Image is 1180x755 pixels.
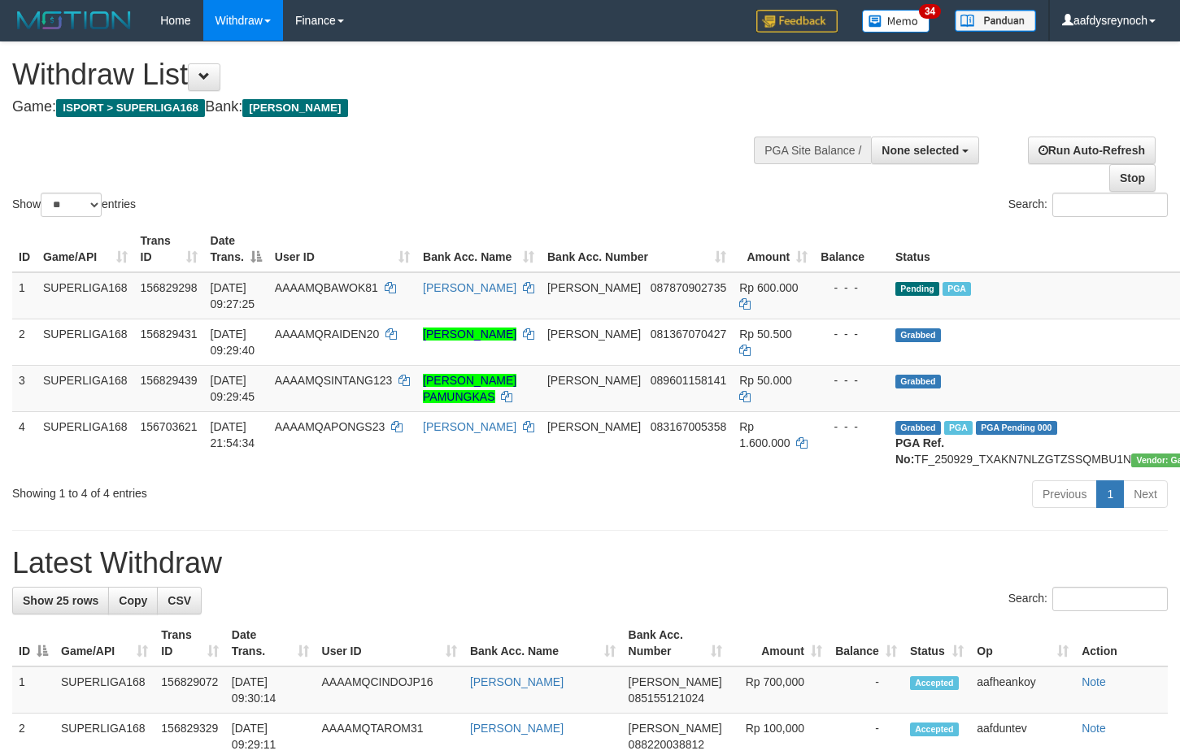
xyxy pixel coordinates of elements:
span: PGA Pending [976,421,1057,435]
img: panduan.png [955,10,1036,32]
td: SUPERLIGA168 [37,272,134,319]
span: None selected [882,144,959,157]
span: 156829439 [141,374,198,387]
td: SUPERLIGA168 [37,365,134,411]
a: Previous [1032,480,1097,508]
th: Trans ID: activate to sort column ascending [134,226,204,272]
div: - - - [821,372,882,388]
span: AAAAMQSINTANG123 [275,374,392,387]
span: 156829298 [141,281,198,294]
img: MOTION_logo.png [12,8,136,33]
td: 4 [12,411,37,474]
img: Feedback.jpg [756,10,838,33]
span: 34 [919,4,941,19]
label: Search: [1008,587,1168,611]
th: Bank Acc. Number: activate to sort column ascending [541,226,733,272]
a: Note [1082,722,1106,735]
td: SUPERLIGA168 [37,411,134,474]
span: [PERSON_NAME] [547,281,641,294]
th: Status: activate to sort column ascending [904,620,970,666]
td: Rp 700,000 [729,666,829,714]
th: Balance [814,226,889,272]
div: PGA Site Balance / [754,137,871,164]
a: Note [1082,675,1106,688]
span: [PERSON_NAME] [547,328,641,341]
label: Search: [1008,193,1168,217]
button: None selected [871,137,979,164]
a: [PERSON_NAME] [470,722,564,735]
span: ISPORT > SUPERLIGA168 [56,99,205,117]
th: User ID: activate to sort column ascending [268,226,416,272]
span: Grabbed [895,328,941,342]
td: 1 [12,272,37,319]
div: Showing 1 to 4 of 4 entries [12,479,480,501]
th: Game/API: activate to sort column ascending [37,226,134,272]
a: Copy [108,587,158,614]
span: Copy 083167005358 to clipboard [651,420,726,433]
th: Game/API: activate to sort column ascending [54,620,155,666]
span: 156829431 [141,328,198,341]
div: - - - [821,326,882,342]
input: Search: [1052,587,1168,611]
a: [PERSON_NAME] PAMUNGKAS [423,374,516,403]
a: Next [1123,480,1168,508]
span: Rp 1.600.000 [739,420,790,449]
th: Date Trans.: activate to sort column descending [204,226,268,272]
span: [PERSON_NAME] [547,420,641,433]
span: AAAAMQBAWOK81 [275,281,378,294]
a: CSV [157,587,202,614]
th: Bank Acc. Name: activate to sort column ascending [464,620,622,666]
h4: Game: Bank: [12,99,770,115]
td: 156829072 [155,666,225,714]
label: Show entries [12,193,136,217]
th: Amount: activate to sort column ascending [729,620,829,666]
a: [PERSON_NAME] [423,281,516,294]
a: 1 [1096,480,1124,508]
span: CSV [168,594,191,607]
span: [DATE] 09:29:40 [211,328,255,357]
span: AAAAMQRAIDEN20 [275,328,379,341]
span: Copy 085155121024 to clipboard [629,692,704,705]
th: User ID: activate to sort column ascending [316,620,464,666]
b: PGA Ref. No: [895,436,944,466]
th: Bank Acc. Name: activate to sort column ascending [416,226,541,272]
td: [DATE] 09:30:14 [225,666,316,714]
th: Bank Acc. Number: activate to sort column ascending [622,620,729,666]
span: Pending [895,282,939,296]
input: Search: [1052,193,1168,217]
a: [PERSON_NAME] [423,420,516,433]
span: Marked by aafheankoy [943,282,971,296]
th: ID [12,226,37,272]
a: [PERSON_NAME] [423,328,516,341]
span: Marked by aafchhiseyha [944,421,973,435]
span: Rp 50.500 [739,328,792,341]
div: - - - [821,280,882,296]
td: SUPERLIGA168 [37,319,134,365]
span: [PERSON_NAME] [242,99,347,117]
span: [DATE] 09:27:25 [211,281,255,310]
span: Accepted [910,676,959,690]
span: Copy 089601158141 to clipboard [651,374,726,387]
a: Run Auto-Refresh [1028,137,1156,164]
span: Show 25 rows [23,594,98,607]
select: Showentries [41,193,102,217]
td: 1 [12,666,54,714]
td: 2 [12,319,37,365]
span: [PERSON_NAME] [629,675,722,688]
span: Copy 081367070427 to clipboard [651,328,726,341]
td: aafheankoy [970,666,1075,714]
div: - - - [821,419,882,435]
th: Trans ID: activate to sort column ascending [155,620,225,666]
h1: Withdraw List [12,59,770,91]
td: AAAAMQCINDOJP16 [316,666,464,714]
span: AAAAMQAPONGS23 [275,420,385,433]
span: Grabbed [895,421,941,435]
img: Button%20Memo.svg [862,10,930,33]
a: Show 25 rows [12,587,109,614]
th: Op: activate to sort column ascending [970,620,1075,666]
span: [PERSON_NAME] [547,374,641,387]
span: Copy 087870902735 to clipboard [651,281,726,294]
td: SUPERLIGA168 [54,666,155,714]
th: Date Trans.: activate to sort column ascending [225,620,316,666]
a: [PERSON_NAME] [470,675,564,688]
